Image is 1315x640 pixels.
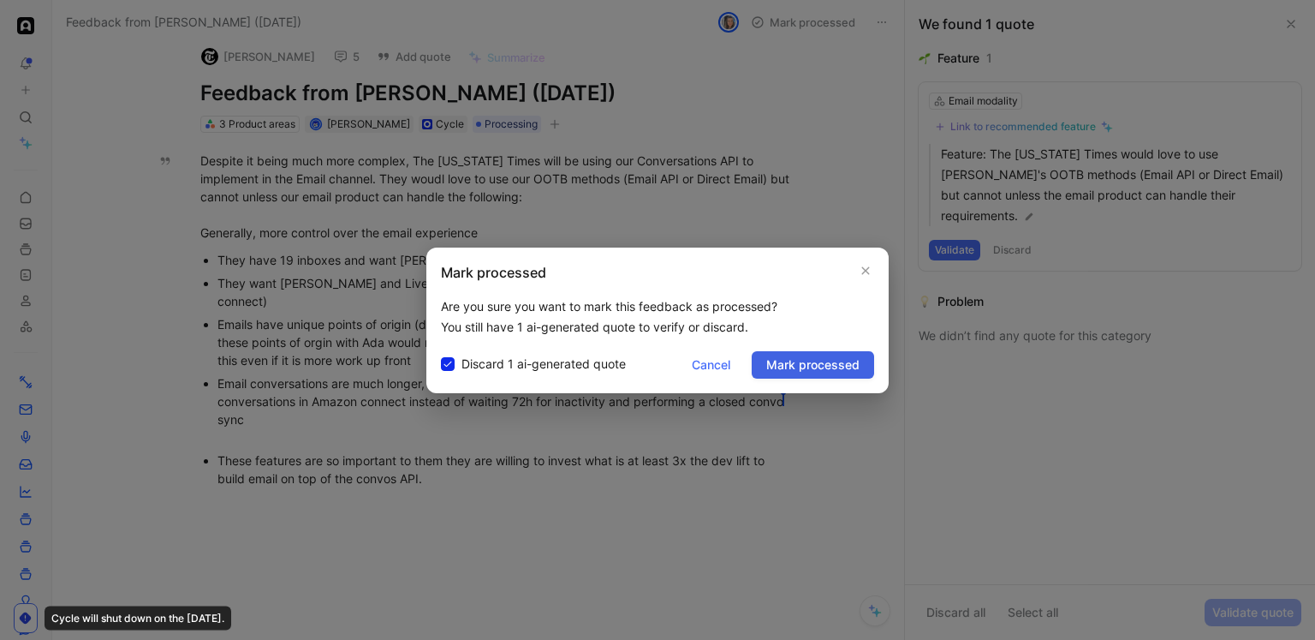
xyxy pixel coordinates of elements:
button: Cancel [677,351,745,379]
span: Discard 1 ai-generated quote [461,354,626,374]
div: Cycle will shut down on the [DATE]. [45,607,231,631]
h2: Mark processed [441,262,546,283]
span: Cancel [692,355,730,375]
p: Are you sure you want to mark this feedback as processed? [441,296,874,317]
button: Mark processed [752,351,874,379]
p: You still have 1 ai-generated quote to verify or discard. [441,317,874,338]
span: Mark processed [766,355,860,375]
